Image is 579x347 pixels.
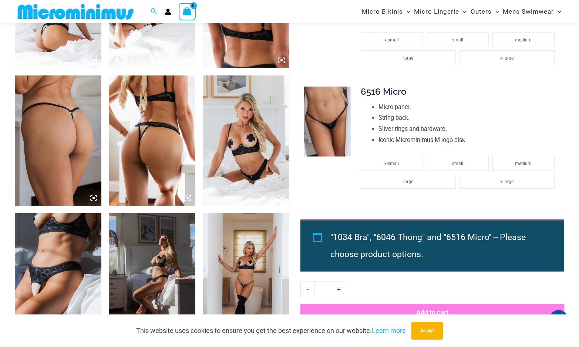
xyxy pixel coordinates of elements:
[165,9,171,15] a: Account icon link
[361,86,406,97] span: 6516 Micro
[403,2,410,21] span: Menu Toggle
[403,55,413,61] span: large
[427,32,489,47] li: small
[414,2,459,21] span: Micro Lingerie
[330,232,491,242] span: "1034 Bra", "6046 Thong" and "6516 Micro"
[330,229,547,263] li: →
[460,174,555,189] li: x-large
[403,179,413,184] span: large
[15,3,137,20] img: MM SHOP LOGO FLAT
[109,75,195,205] img: Nights Fall Silver Leopard 1036 Bra 6046 Thong
[492,2,499,21] span: Menu Toggle
[503,2,554,21] span: Mens Swimwear
[378,102,558,113] li: Micro panel.
[384,37,399,43] span: x-small
[412,2,468,21] a: Micro LingerieMenu ToggleMenu Toggle
[500,55,514,61] span: x-large
[332,282,346,297] a: +
[203,75,289,205] img: Nights Fall Silver Leopard 1036 Bra 6046 Thong
[471,2,492,21] span: Outers
[500,179,514,184] span: x-large
[452,161,463,166] span: small
[151,7,157,16] a: Search icon link
[515,161,532,166] span: medium
[452,37,463,43] span: small
[179,3,196,20] a: View Shopping Cart, empty
[554,2,561,21] span: Menu Toggle
[304,87,351,157] img: Nights Fall Silver Leopard 6516 Micro
[300,282,314,297] a: -
[203,213,289,343] img: Nights Fall Silver Leopard 1036 Bra 6516 Micro
[372,327,406,334] a: Learn more
[361,32,423,47] li: x-small
[314,282,332,297] input: Product quantity
[492,156,555,171] li: medium
[411,322,443,340] button: Accept
[109,213,195,343] img: Nights Fall Silver Leopard 1036 Bra 6046 Thong
[362,2,403,21] span: Micro Bikinis
[361,156,423,171] li: x-small
[427,156,489,171] li: small
[378,124,558,135] li: Silver rings and hardware.
[15,75,101,205] img: Nights Fall Silver Leopard 6516 Micro
[469,2,501,21] a: OutersMenu ToggleMenu Toggle
[459,2,467,21] span: Menu Toggle
[384,161,399,166] span: x-small
[501,2,563,21] a: Mens SwimwearMenu ToggleMenu Toggle
[460,50,555,65] li: x-large
[330,232,526,259] span: Please choose product options.
[361,50,456,65] li: large
[361,174,456,189] li: large
[378,135,558,146] li: Iconic Microminimus M logo disk
[515,37,532,43] span: medium
[300,304,564,321] button: Add to cart
[378,112,558,124] li: String back.
[136,325,406,336] p: This website uses cookies to ensure you get the best experience on our website.
[359,1,564,22] nav: Site Navigation
[492,32,555,47] li: medium
[360,2,412,21] a: Micro BikinisMenu ToggleMenu Toggle
[15,213,101,343] img: Nights Fall Silver Leopard 1036 Bra 6046 Thong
